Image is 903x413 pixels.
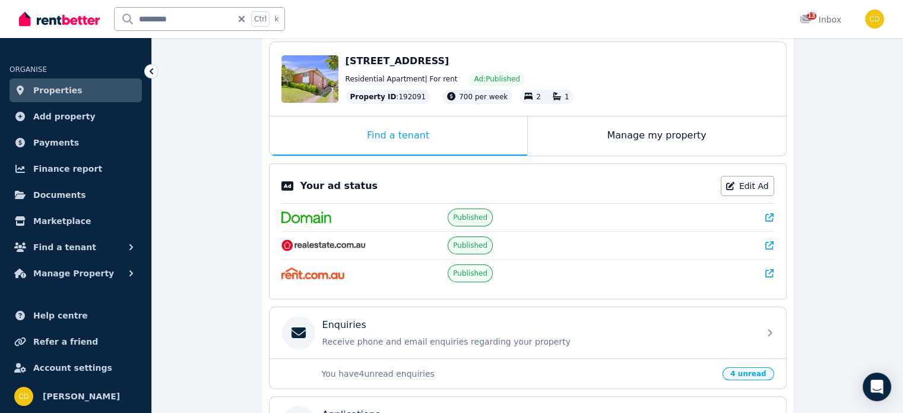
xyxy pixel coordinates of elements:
button: Find a tenant [9,235,142,259]
span: Residential Apartment | For rent [346,74,458,84]
div: Inbox [800,14,841,26]
img: Domain.com.au [281,212,331,223]
a: Edit Ad [721,176,774,196]
p: Your ad status [300,179,378,193]
span: Add property [33,109,96,124]
img: Rent.com.au [281,267,345,279]
span: ORGANISE [9,65,47,74]
div: : 192091 [346,90,431,104]
span: Help centre [33,308,88,323]
span: 2 [536,93,541,101]
p: Enquiries [322,318,366,332]
span: [PERSON_NAME] [43,389,120,403]
span: Published [453,269,487,278]
span: Ctrl [251,11,270,27]
button: Manage Property [9,261,142,285]
span: 13 [807,12,816,20]
img: Chris Dimitropoulos [865,10,884,29]
span: [STREET_ADDRESS] [346,55,449,67]
a: Documents [9,183,142,207]
img: RealEstate.com.au [281,239,366,251]
div: Open Intercom Messenger [863,373,891,401]
span: Manage Property [33,266,114,280]
p: You have 4 unread enquiries [322,368,716,380]
span: Properties [33,83,83,97]
span: Finance report [33,162,102,176]
a: Payments [9,131,142,155]
span: Documents [33,188,86,202]
a: Properties [9,78,142,102]
a: Marketplace [9,209,142,233]
img: Chris Dimitropoulos [14,387,33,406]
a: Add property [9,105,142,128]
span: Ad: Published [474,74,519,84]
a: Help centre [9,304,142,327]
a: Finance report [9,157,142,181]
span: Payments [33,135,79,150]
a: EnquiriesReceive phone and email enquiries regarding your property [270,307,786,358]
span: 4 unread [723,367,774,380]
span: Account settings [33,361,112,375]
img: RentBetter [19,10,100,28]
span: Property ID [350,92,397,102]
p: Receive phone and email enquiries regarding your property [322,336,752,348]
span: 1 [565,93,569,101]
div: Manage my property [528,116,786,156]
span: Published [453,213,487,222]
span: Marketplace [33,214,91,228]
a: Account settings [9,356,142,380]
div: Find a tenant [270,116,527,156]
span: Refer a friend [33,335,98,349]
span: 700 per week [459,93,508,101]
a: Refer a friend [9,330,142,354]
span: Published [453,241,487,250]
span: Find a tenant [33,240,96,254]
span: k [274,14,278,24]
